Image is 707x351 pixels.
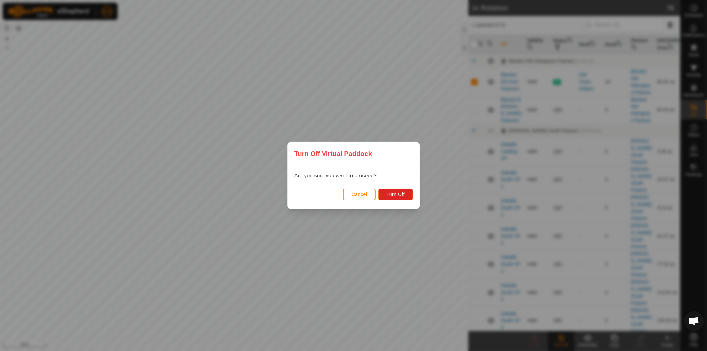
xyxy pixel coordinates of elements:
button: Cancel [343,189,376,200]
button: Turn Off [378,189,413,200]
span: Cancel [351,192,367,197]
span: Turn Off Virtual Paddock [294,149,372,159]
span: Turn Off [386,192,405,197]
p: Are you sure you want to proceed? [294,172,377,180]
a: Open chat [684,311,704,331]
